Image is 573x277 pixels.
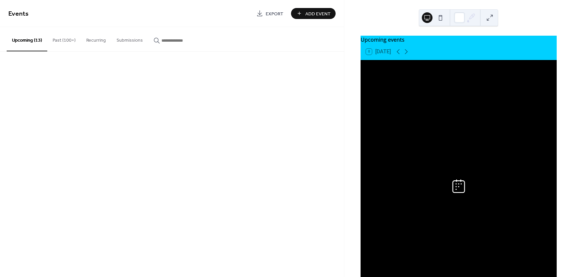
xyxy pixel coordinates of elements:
[111,27,148,51] button: Submissions
[291,8,336,19] button: Add Event
[266,10,283,17] span: Export
[8,7,29,20] span: Events
[305,10,331,17] span: Add Event
[7,27,47,51] button: Upcoming (13)
[47,27,81,51] button: Past (100+)
[251,8,288,19] a: Export
[81,27,111,51] button: Recurring
[361,36,557,44] div: Upcoming events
